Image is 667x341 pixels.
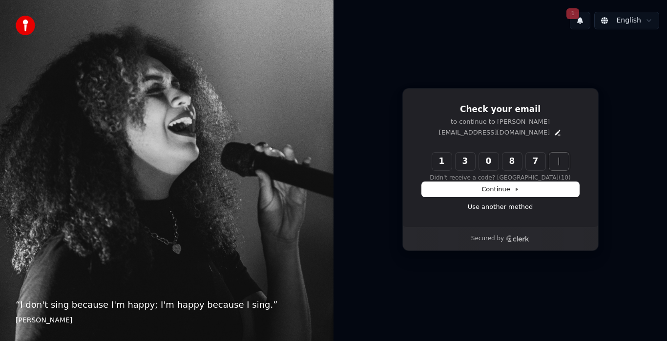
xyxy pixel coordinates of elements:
p: to continue to [PERSON_NAME] [422,117,579,126]
button: Continue [422,182,579,197]
p: [EMAIL_ADDRESS][DOMAIN_NAME] [439,128,550,137]
h1: Check your email [422,104,579,115]
input: Enter verification code [432,153,588,170]
footer: [PERSON_NAME] [16,316,318,325]
span: Continue [481,185,519,194]
button: Edit [554,129,562,136]
a: Clerk logo [506,235,529,242]
p: Secured by [471,235,504,243]
img: youka [16,16,35,35]
a: Use another method [468,203,533,211]
button: 1 [570,12,590,29]
span: 1 [566,8,579,19]
p: “ I don't sing because I'm happy; I'm happy because I sing. ” [16,298,318,312]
